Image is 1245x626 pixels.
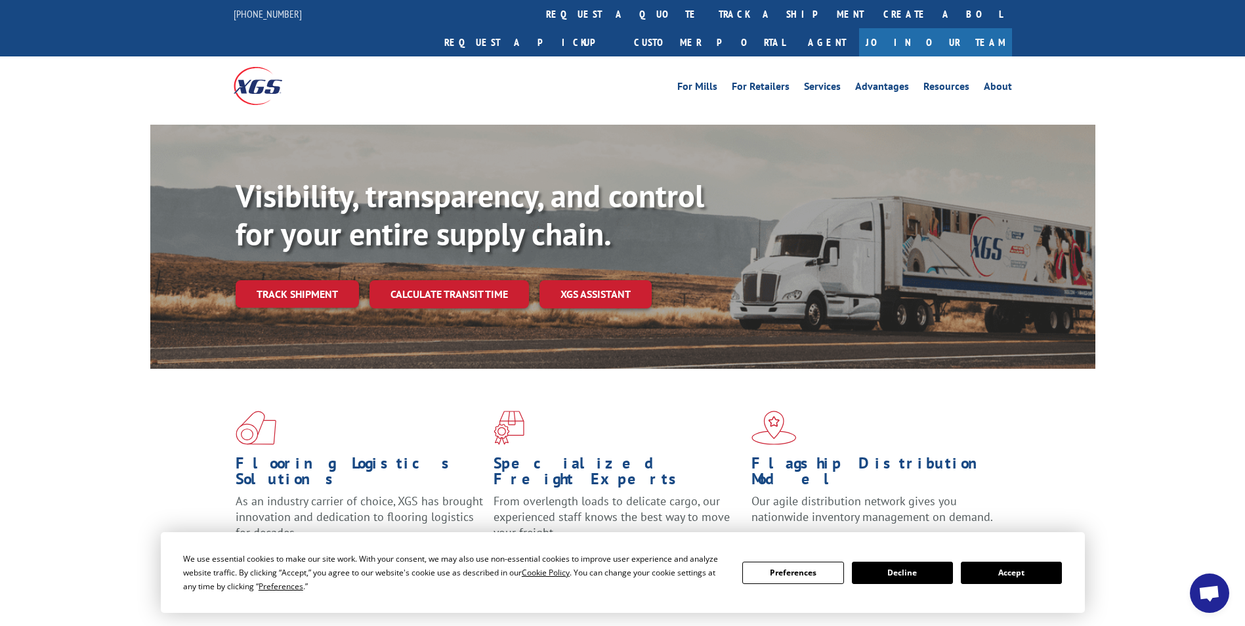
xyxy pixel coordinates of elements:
[369,280,529,308] a: Calculate transit time
[677,81,717,96] a: For Mills
[742,562,843,584] button: Preferences
[494,455,742,493] h1: Specialized Freight Experts
[494,411,524,445] img: xgs-icon-focused-on-flooring-red
[795,28,859,56] a: Agent
[236,493,483,540] span: As an industry carrier of choice, XGS has brought innovation and dedication to flooring logistics...
[855,81,909,96] a: Advantages
[236,411,276,445] img: xgs-icon-total-supply-chain-intelligence-red
[961,562,1062,584] button: Accept
[236,280,359,308] a: Track shipment
[732,81,790,96] a: For Retailers
[234,7,302,20] a: [PHONE_NUMBER]
[923,81,969,96] a: Resources
[434,28,624,56] a: Request a pickup
[624,28,795,56] a: Customer Portal
[804,81,841,96] a: Services
[183,552,727,593] div: We use essential cookies to make our site work. With your consent, we may also use non-essential ...
[984,81,1012,96] a: About
[236,455,484,493] h1: Flooring Logistics Solutions
[852,562,953,584] button: Decline
[751,493,993,524] span: Our agile distribution network gives you nationwide inventory management on demand.
[859,28,1012,56] a: Join Our Team
[539,280,652,308] a: XGS ASSISTANT
[161,532,1085,613] div: Cookie Consent Prompt
[494,493,742,552] p: From overlength loads to delicate cargo, our experienced staff knows the best way to move your fr...
[259,581,303,592] span: Preferences
[236,175,704,254] b: Visibility, transparency, and control for your entire supply chain.
[751,455,1000,493] h1: Flagship Distribution Model
[751,411,797,445] img: xgs-icon-flagship-distribution-model-red
[522,567,570,578] span: Cookie Policy
[1190,574,1229,613] div: Open chat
